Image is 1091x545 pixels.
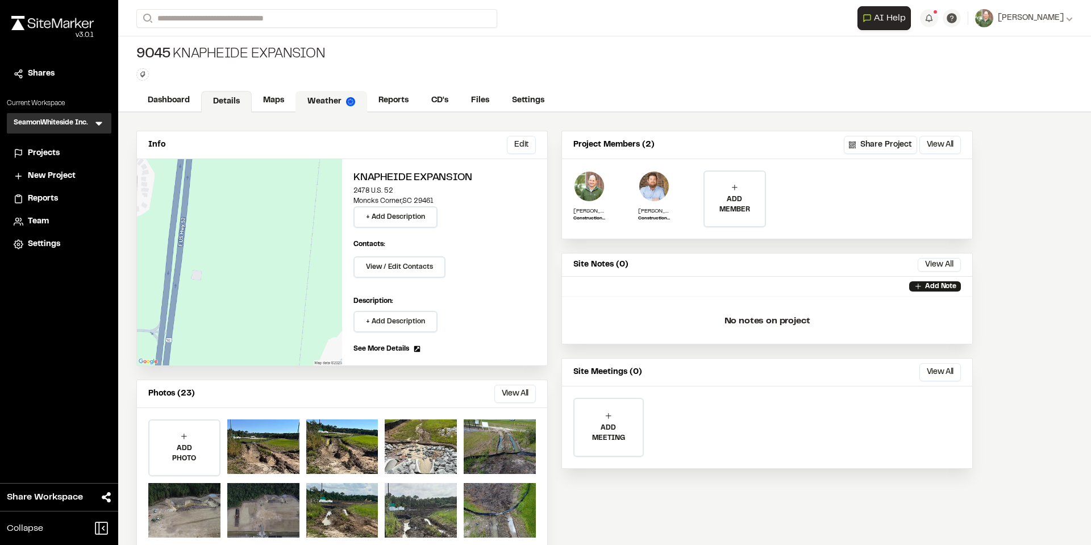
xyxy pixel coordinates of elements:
[874,11,906,25] span: AI Help
[353,186,536,196] p: 2478 U.S. 52
[975,9,1073,27] button: [PERSON_NAME]
[252,90,295,111] a: Maps
[507,136,536,154] button: Edit
[136,68,149,81] button: Edit Tags
[14,170,105,182] a: New Project
[295,91,367,113] a: Weather
[149,443,219,464] p: ADD PHOTO
[501,90,556,111] a: Settings
[919,136,961,154] button: View All
[353,344,409,354] span: See More Details
[353,256,445,278] button: View / Edit Contacts
[148,388,195,400] p: Photos (23)
[11,30,94,40] div: Oh geez...please don't...
[925,281,956,292] p: Add Note
[353,296,536,306] p: Description:
[353,206,438,228] button: + Add Description
[573,366,642,378] p: Site Meetings (0)
[28,68,55,80] span: Shares
[14,147,105,160] a: Projects
[14,118,88,129] h3: SeamonWhiteside Inc.
[14,193,105,205] a: Reports
[353,239,385,249] p: Contacts:
[844,136,917,154] button: Share Project
[998,12,1064,24] span: [PERSON_NAME]
[14,215,105,228] a: Team
[460,90,501,111] a: Files
[136,9,157,28] button: Search
[201,91,252,113] a: Details
[573,170,605,202] img: Wayne Lee
[28,215,49,228] span: Team
[14,238,105,251] a: Settings
[353,196,536,206] p: Moncks Corner , SC 29461
[975,9,993,27] img: User
[28,238,60,251] span: Settings
[571,303,963,339] p: No notes on project
[28,170,76,182] span: New Project
[353,311,438,332] button: + Add Description
[573,215,605,222] p: Construction Admin Team Leader
[857,6,915,30] div: Open AI Assistant
[573,207,605,215] p: [PERSON_NAME]
[28,193,58,205] span: Reports
[7,522,43,535] span: Collapse
[367,90,420,111] a: Reports
[148,139,165,151] p: Info
[7,490,83,504] span: Share Workspace
[574,423,643,443] p: ADD MEETING
[136,45,170,64] span: 9045
[638,215,670,222] p: Construction Admin Field Representative II
[346,97,355,106] img: precipai.png
[573,139,655,151] p: Project Members (2)
[420,90,460,111] a: CD's
[14,68,105,80] a: Shares
[918,258,961,272] button: View All
[638,207,670,215] p: [PERSON_NAME]
[7,98,111,109] p: Current Workspace
[353,170,536,186] h2: Knapheide Expansion
[11,16,94,30] img: rebrand.png
[705,194,765,215] p: ADD MEMBER
[638,170,670,202] img: Shawn Simons
[494,385,536,403] button: View All
[28,147,60,160] span: Projects
[573,259,628,271] p: Site Notes (0)
[136,90,201,111] a: Dashboard
[136,45,326,64] div: Knapheide Expansion
[919,363,961,381] button: View All
[857,6,911,30] button: Open AI Assistant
